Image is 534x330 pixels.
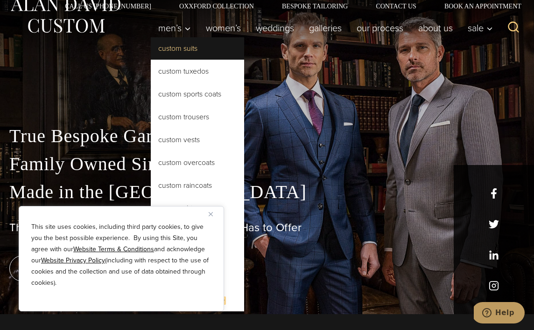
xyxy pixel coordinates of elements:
a: Custom Sports Coats [151,83,244,105]
a: Custom Overcoats [151,151,244,174]
a: Call Us [PHONE_NUMBER] [51,3,165,9]
a: weddings [248,19,302,37]
a: Oxxford Collection [165,3,268,9]
a: Contact Us [362,3,430,9]
p: This site uses cookies, including third party cookies, to give you the best possible experience. ... [31,221,211,289]
button: Sale sub menu toggle [460,19,498,37]
img: Close [209,212,213,216]
a: Custom Raincoats [151,174,244,197]
button: Close [209,208,220,220]
a: Custom Suits [151,37,244,60]
a: Bespoke Tailoring [268,3,362,9]
nav: Primary Navigation [151,19,498,37]
a: Website Privacy Policy [41,255,105,265]
a: Book an Appointment [430,3,525,9]
a: Website Terms & Conditions [73,244,154,254]
nav: Secondary Navigation [51,3,525,9]
a: Women’s [198,19,248,37]
button: Men’s sub menu toggle [151,19,198,37]
h1: The Best Custom Suits [GEOGRAPHIC_DATA] Has to Offer [9,221,525,234]
a: book an appointment [9,255,140,282]
a: Galleries [302,19,349,37]
p: True Bespoke Garments Family Owned Since [DATE] Made in the [GEOGRAPHIC_DATA] [9,122,525,206]
a: Custom Shirts [151,197,244,220]
a: Custom Trousers [151,106,244,128]
a: Our Process [349,19,411,37]
a: Custom Vests [151,129,244,151]
button: View Search Form [502,17,525,39]
a: Custom Tuxedos [151,60,244,82]
a: About Us [411,19,460,37]
iframe: Opens a widget where you can chat to one of our agents [474,302,525,325]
